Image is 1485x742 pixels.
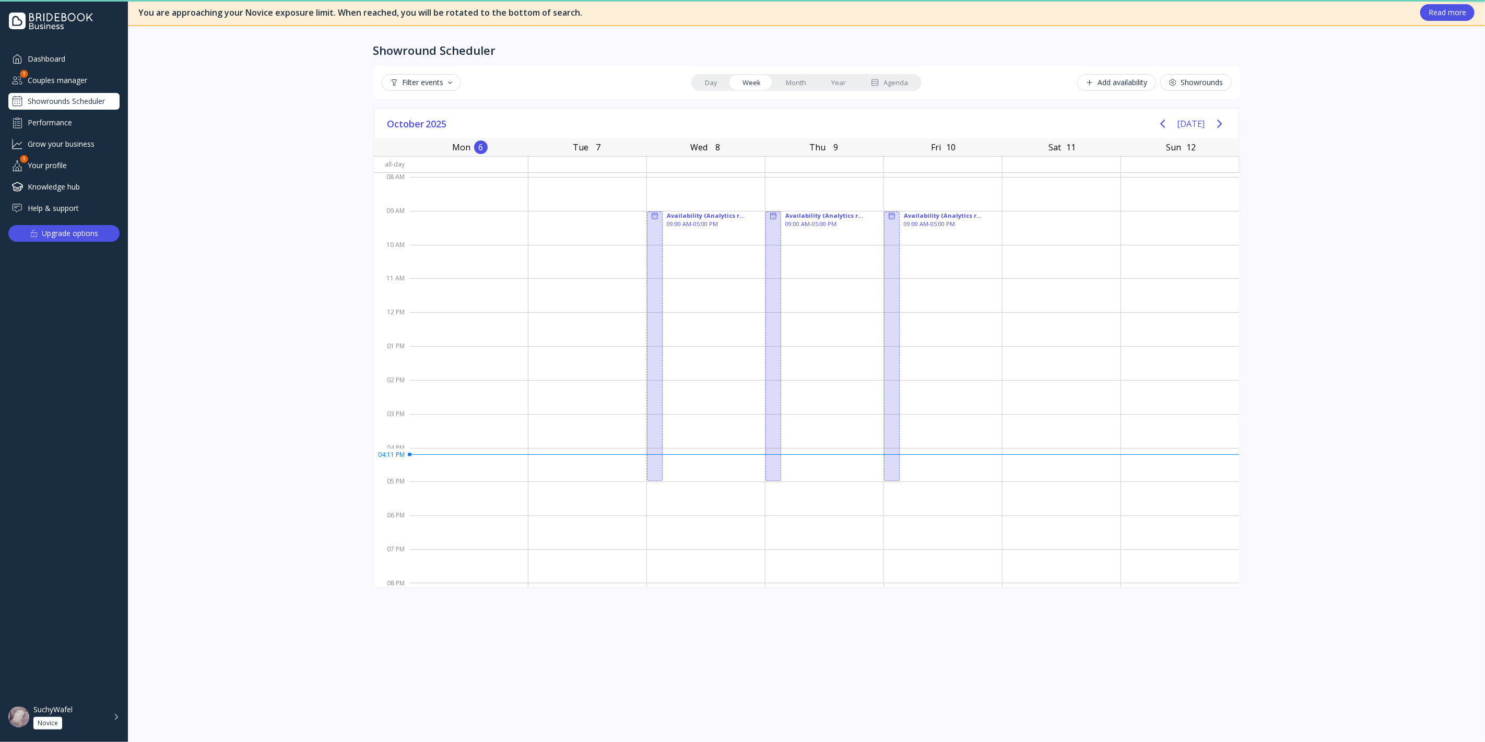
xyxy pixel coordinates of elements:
[1160,74,1232,91] button: Showrounds
[374,374,409,408] div: 02 PM
[711,140,724,154] div: 8
[1064,140,1078,154] div: 11
[20,155,28,163] div: 1
[1420,4,1475,21] button: Read more
[426,116,449,132] span: 2025
[647,211,761,482] div: Availability (Analytics retests), 09:00 AM - 05:00 PM
[884,211,998,482] div: Availability (Analytics retests), 09:00 AM - 05:00 PM
[374,543,409,577] div: 07 PM
[1184,140,1198,154] div: 12
[1177,114,1205,133] button: [DATE]
[928,140,945,155] div: Fri
[33,705,73,714] div: SuchyWafel
[1152,113,1173,134] button: Previous page
[1045,140,1064,155] div: Sat
[1169,78,1223,87] div: Showrounds
[42,226,99,241] div: Upgrade options
[692,75,730,90] a: Day
[8,225,120,242] button: Upgrade options
[8,157,120,174] div: Your profile
[765,211,879,482] div: Availability (Analytics retests), 09:00 AM - 05:00 PM
[8,50,120,67] a: Dashboard
[570,140,592,155] div: Tue
[374,171,409,205] div: 08 AM
[8,178,120,195] a: Knowledge hub
[382,74,461,91] button: Filter events
[138,7,1410,19] div: You are approaching your Novice exposure limit. When reached, you will be rotated to the bottom o...
[373,43,496,57] div: Showround Scheduler
[819,75,858,90] a: Year
[829,140,842,154] div: 9
[8,114,120,131] a: Performance
[687,140,711,155] div: Wed
[8,72,120,89] div: Couples manager
[1086,78,1148,87] div: Add availability
[474,140,488,154] div: 6
[38,719,58,727] div: Novice
[374,239,409,273] div: 10 AM
[8,199,120,217] a: Help & support
[20,70,28,78] div: 1
[450,140,474,155] div: Mon
[1077,74,1156,91] button: Add availability
[374,475,409,509] div: 05 PM
[374,408,409,442] div: 03 PM
[374,272,409,306] div: 11 AM
[374,205,409,239] div: 09 AM
[374,577,409,590] div: 08 PM
[8,157,120,174] a: Your profile1
[1429,8,1466,17] div: Read more
[383,116,453,132] button: October2025
[8,135,120,152] a: Grow your business
[871,78,908,88] div: Agenda
[390,78,452,87] div: Filter events
[374,442,409,476] div: 04 PM
[592,140,605,154] div: 7
[374,509,409,543] div: 06 PM
[387,116,426,132] span: October
[730,75,773,90] a: Week
[374,157,409,172] div: All-day
[1163,140,1184,155] div: Sun
[773,75,819,90] a: Month
[1209,113,1230,134] button: Next page
[945,140,958,154] div: 10
[806,140,829,155] div: Thu
[374,306,409,340] div: 12 PM
[8,72,120,89] a: Couples manager1
[374,340,409,374] div: 01 PM
[8,706,29,727] img: dpr=2,fit=cover,g=face,w=48,h=48
[8,93,120,110] a: Showrounds Scheduler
